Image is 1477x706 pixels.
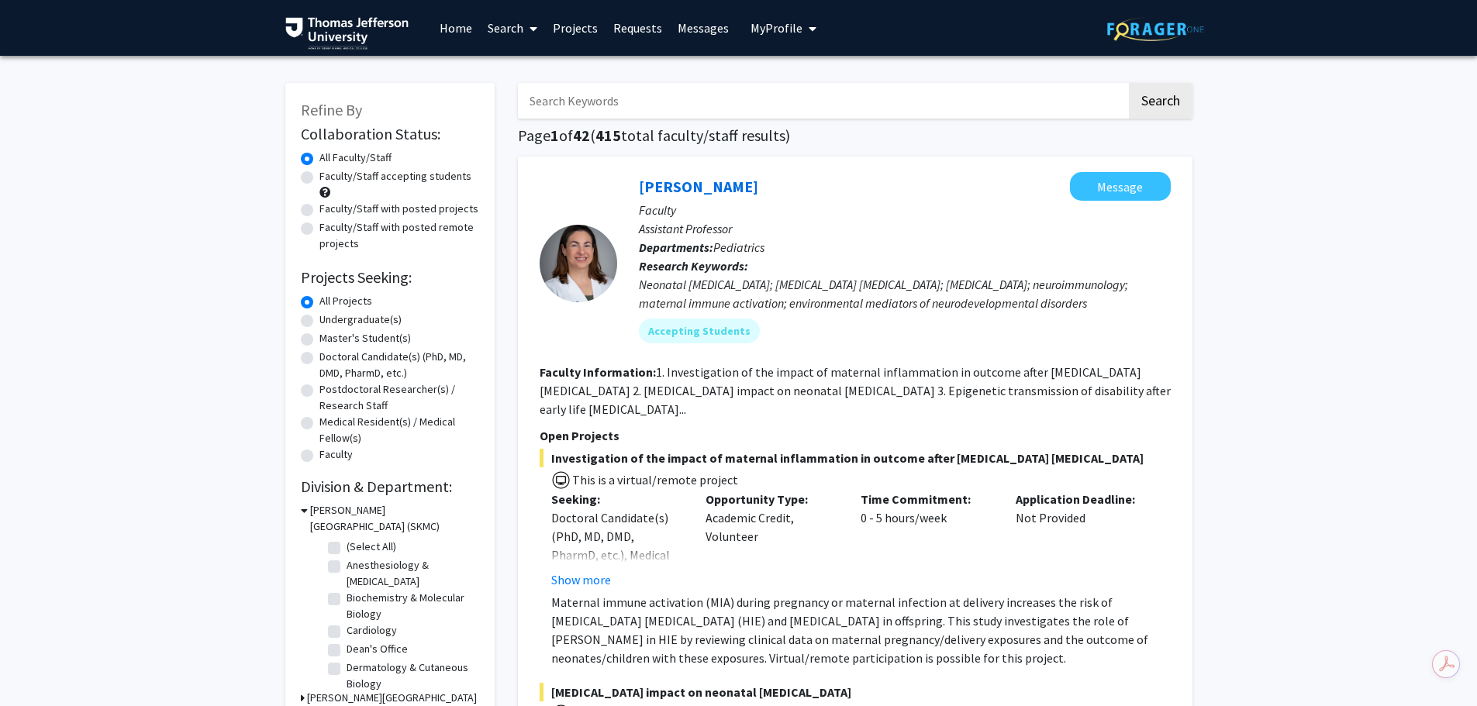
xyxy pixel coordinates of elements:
p: Application Deadline: [1016,490,1147,508]
input: Search Keywords [518,83,1127,119]
h2: Projects Seeking: [301,268,479,287]
img: Thomas Jefferson University Logo [285,17,409,50]
fg-read-more: 1. Investigation of the impact of maternal inflammation in outcome after [MEDICAL_DATA] [MEDICAL_... [540,364,1171,417]
label: Faculty/Staff with posted projects [319,201,478,217]
a: Requests [606,1,670,55]
b: Departments: [639,239,713,255]
label: Faculty/Staff with posted remote projects [319,219,479,252]
div: Not Provided [1004,490,1159,589]
h3: [PERSON_NAME][GEOGRAPHIC_DATA] (SKMC) [310,502,479,535]
mat-chip: Accepting Students [639,319,760,343]
div: Doctoral Candidate(s) (PhD, MD, DMD, PharmD, etc.), Medical Resident(s) / Medical Fellow(s) [551,508,683,601]
label: Undergraduate(s) [319,312,402,328]
label: Doctoral Candidate(s) (PhD, MD, DMD, PharmD, etc.) [319,349,479,381]
p: Faculty [639,201,1171,219]
label: Dean's Office [347,641,408,657]
p: Assistant Professor [639,219,1171,238]
h1: Page of ( total faculty/staff results) [518,126,1192,145]
span: 42 [573,126,590,145]
img: ForagerOne Logo [1107,17,1204,41]
button: Message Elizabeth Wright-Jin [1070,172,1171,201]
span: Pediatrics [713,239,764,255]
a: Home [432,1,480,55]
a: Projects [545,1,606,55]
label: (Select All) [347,539,396,555]
div: Neonatal [MEDICAL_DATA]; [MEDICAL_DATA] [MEDICAL_DATA]; [MEDICAL_DATA]; neuroimmunology; maternal... [639,275,1171,312]
label: Faculty [319,446,353,463]
a: Messages [670,1,737,55]
h2: Division & Department: [301,477,479,496]
p: Seeking: [551,490,683,508]
span: This is a virtual/remote project [571,472,738,487]
label: Anesthesiology & [MEDICAL_DATA] [347,557,475,590]
span: [MEDICAL_DATA] impact on neonatal [MEDICAL_DATA] [540,683,1171,701]
a: Search [480,1,545,55]
label: Cardiology [347,622,397,639]
p: Maternal immune activation (MIA) during pregnancy or maternal infection at delivery increases the... [551,593,1171,667]
span: My Profile [751,20,802,36]
p: Opportunity Type: [706,490,837,508]
label: Dermatology & Cutaneous Biology [347,660,475,692]
p: Open Projects [540,426,1171,445]
div: 0 - 5 hours/week [849,490,1004,589]
button: Show more [551,570,611,589]
span: 415 [595,126,621,145]
p: Time Commitment: [861,490,992,508]
b: Research Keywords: [639,258,748,274]
label: All Projects [319,293,372,309]
div: Academic Credit, Volunteer [694,490,849,589]
span: 1 [550,126,559,145]
button: Search [1129,83,1192,119]
iframe: Chat [12,636,66,694]
a: [PERSON_NAME] [639,177,758,196]
span: Investigation of the impact of maternal inflammation in outcome after [MEDICAL_DATA] [MEDICAL_DATA] [540,449,1171,467]
label: Postdoctoral Researcher(s) / Research Staff [319,381,479,414]
label: Master's Student(s) [319,330,411,346]
label: Faculty/Staff accepting students [319,168,471,184]
label: Medical Resident(s) / Medical Fellow(s) [319,414,479,446]
b: Faculty Information: [540,364,656,380]
label: Biochemistry & Molecular Biology [347,590,475,622]
label: All Faculty/Staff [319,150,392,166]
span: Refine By [301,100,362,119]
h2: Collaboration Status: [301,125,479,143]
